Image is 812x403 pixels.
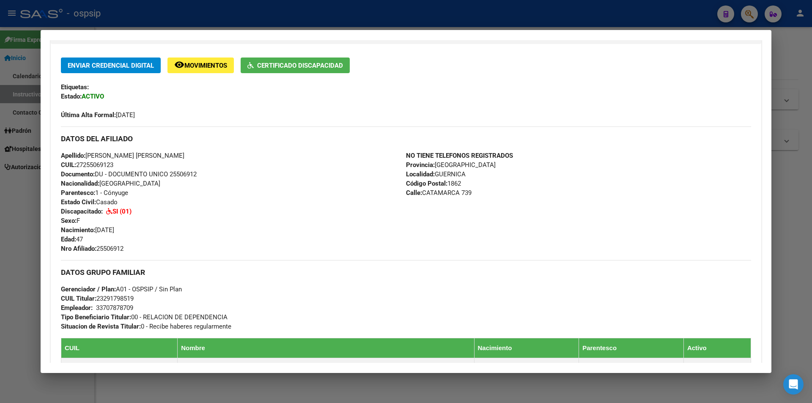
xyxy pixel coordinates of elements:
strong: Gerenciador / Plan: [61,285,116,293]
th: Nombre [178,338,474,358]
strong: Documento: [61,170,95,178]
h3: DATOS DEL AFILIADO [61,134,751,143]
td: 0 - Titular [579,358,684,378]
strong: Provincia: [406,161,435,169]
button: Enviar Credencial Digital [61,58,161,73]
strong: Código Postal: [406,180,447,187]
span: CATAMARCA 739 [406,189,472,197]
div: 33707878709 [96,303,133,313]
span: 47 [61,236,83,243]
strong: Sexo: [61,217,77,225]
strong: SI (01) [112,208,132,215]
button: Movimientos [167,58,234,73]
span: 1862 [406,180,461,187]
span: GUERNICA [406,170,466,178]
span: [DATE] [61,111,135,119]
strong: Empleador: [61,304,93,312]
span: 27255069123 [61,161,113,169]
span: 25506912 [61,245,123,252]
span: [GEOGRAPHIC_DATA] [406,161,496,169]
button: Certificado Discapacidad [241,58,350,73]
strong: Nro Afiliado: [61,245,96,252]
td: [DATE] [474,358,579,378]
strong: Última Alta Formal: [61,111,116,119]
h3: DATOS GRUPO FAMILIAR [61,268,751,277]
div: Open Intercom Messenger [783,374,804,395]
span: Movimientos [184,62,227,69]
span: F [61,217,80,225]
strong: Tipo Beneficiario Titular: [61,313,131,321]
strong: NO TIENE TELEFONOS REGISTRADOS [406,152,513,159]
th: Parentesco [579,338,684,358]
span: [GEOGRAPHIC_DATA] [61,180,160,187]
strong: Estado: [61,93,82,100]
span: 23291798519 [61,295,134,302]
span: [DATE] [61,226,114,234]
strong: CUIL: [61,161,76,169]
strong: Discapacitado: [61,208,103,215]
th: CUIL [61,338,178,358]
mat-icon: remove_red_eye [174,60,184,70]
span: Casado [61,198,118,206]
span: Enviar Credencial Digital [68,62,154,69]
strong: ACTIVO [82,93,104,100]
strong: Edad: [61,236,76,243]
strong: Localidad: [406,170,435,178]
td: [PERSON_NAME] - [PERSON_NAME] [178,358,474,378]
span: DU - DOCUMENTO UNICO 25506912 [61,170,197,178]
strong: Situacion de Revista Titular: [61,323,141,330]
strong: Apellido: [61,152,85,159]
strong: Calle: [406,189,422,197]
strong: Estado Civil: [61,198,96,206]
span: A01 - OSPSIP / Sin Plan [61,285,182,293]
span: 0 - Recibe haberes regularmente [61,323,231,330]
th: Nacimiento [474,338,579,358]
span: 00 - RELACION DE DEPENDENCIA [61,313,228,321]
span: Certificado Discapacidad [257,62,343,69]
strong: Parentesco: [61,189,95,197]
th: Activo [683,338,751,358]
strong: Etiquetas: [61,83,89,91]
strong: Nacimiento: [61,226,95,234]
strong: CUIL Titular: [61,295,96,302]
div: Datos de Empadronamiento [51,44,761,400]
span: 1 - Cónyuge [61,189,128,197]
span: [PERSON_NAME] [PERSON_NAME] [61,152,184,159]
strong: Nacionalidad: [61,180,99,187]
